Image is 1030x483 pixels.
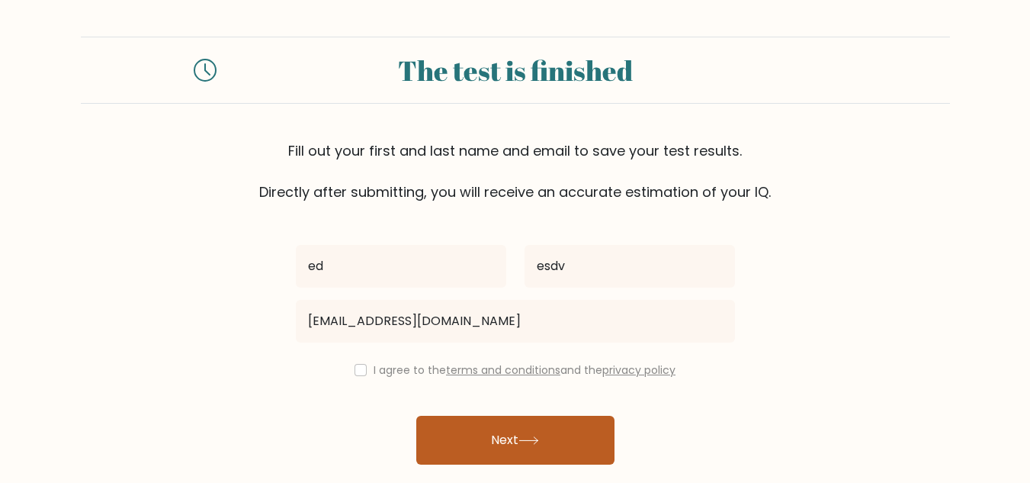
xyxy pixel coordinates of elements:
div: Fill out your first and last name and email to save your test results. Directly after submitting,... [81,140,950,202]
input: First name [296,245,506,288]
div: The test is finished [235,50,796,91]
input: Email [296,300,735,343]
a: terms and conditions [446,362,560,378]
input: Last name [525,245,735,288]
a: privacy policy [602,362,675,378]
button: Next [416,416,614,465]
label: I agree to the and the [374,362,675,378]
